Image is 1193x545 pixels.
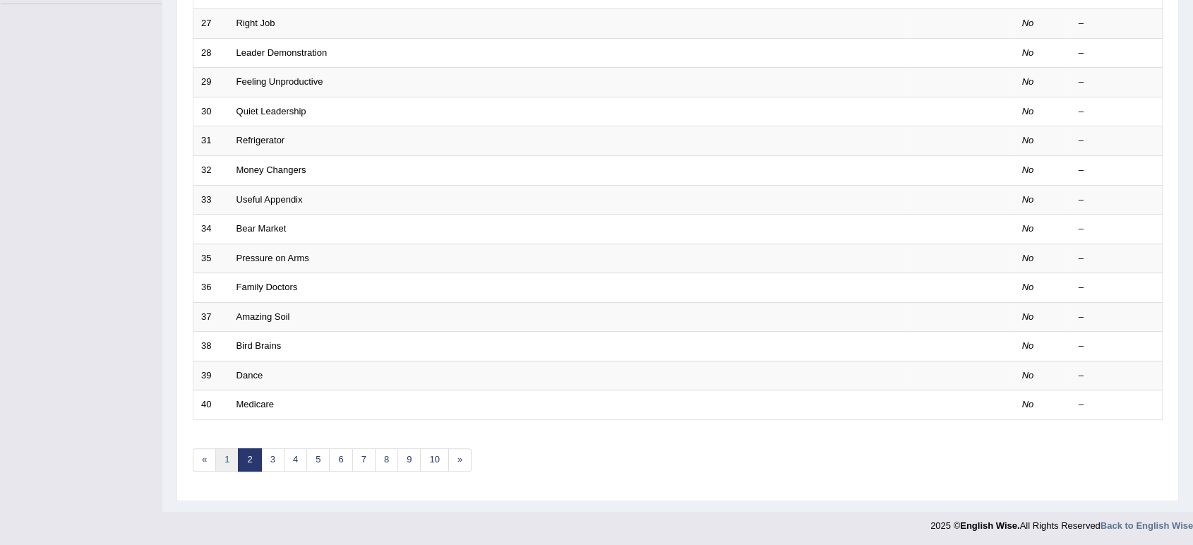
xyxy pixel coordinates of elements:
[1079,222,1155,236] div: –
[236,76,323,87] a: Feeling Unproductive
[193,126,229,156] td: 31
[1079,281,1155,294] div: –
[236,370,263,381] a: Dance
[193,215,229,244] td: 34
[193,273,229,303] td: 36
[352,448,376,472] a: 7
[193,361,229,390] td: 39
[236,340,282,351] a: Bird Brains
[1022,76,1034,87] em: No
[397,448,421,472] a: 9
[1079,252,1155,265] div: –
[193,68,229,97] td: 29
[1079,164,1155,177] div: –
[1079,340,1155,353] div: –
[193,155,229,185] td: 32
[236,311,290,322] a: Amazing Soil
[420,448,448,472] a: 10
[236,164,306,175] a: Money Changers
[238,448,261,472] a: 2
[1022,223,1034,234] em: No
[375,448,398,472] a: 8
[1022,311,1034,322] em: No
[1079,398,1155,412] div: –
[1022,253,1034,263] em: No
[1022,282,1034,292] em: No
[1022,18,1034,28] em: No
[1079,17,1155,30] div: –
[284,448,307,472] a: 4
[215,448,239,472] a: 1
[329,448,352,472] a: 6
[236,135,285,145] a: Refrigerator
[1079,105,1155,119] div: –
[1022,47,1034,58] em: No
[1079,193,1155,207] div: –
[1022,106,1034,116] em: No
[236,253,309,263] a: Pressure on Arms
[930,512,1193,532] div: 2025 © All Rights Reserved
[236,194,303,205] a: Useful Appendix
[193,97,229,126] td: 30
[261,448,284,472] a: 3
[193,185,229,215] td: 33
[448,448,472,472] a: »
[193,390,229,420] td: 40
[1079,76,1155,89] div: –
[1101,520,1193,531] a: Back to English Wise
[1022,194,1034,205] em: No
[193,9,229,39] td: 27
[236,106,306,116] a: Quiet Leadership
[1079,47,1155,60] div: –
[193,244,229,273] td: 35
[960,520,1019,531] strong: English Wise.
[306,448,330,472] a: 5
[1022,370,1034,381] em: No
[1079,369,1155,383] div: –
[1022,340,1034,351] em: No
[1022,164,1034,175] em: No
[193,448,216,472] a: «
[236,223,287,234] a: Bear Market
[193,302,229,332] td: 37
[1079,134,1155,148] div: –
[193,332,229,361] td: 38
[1022,135,1034,145] em: No
[193,38,229,68] td: 28
[1079,311,1155,324] div: –
[236,47,328,58] a: Leader Demonstration
[236,282,298,292] a: Family Doctors
[236,18,275,28] a: Right Job
[1022,399,1034,409] em: No
[236,399,274,409] a: Medicare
